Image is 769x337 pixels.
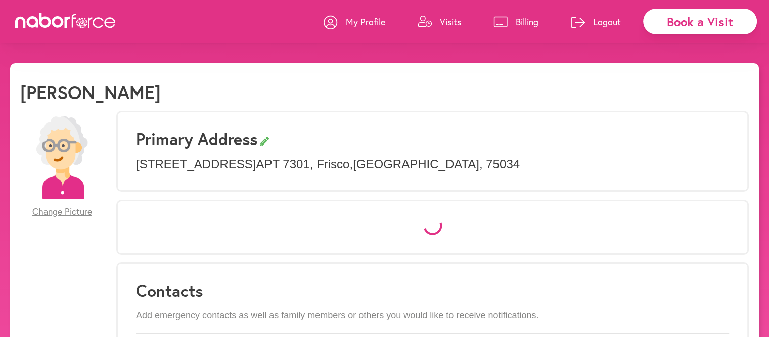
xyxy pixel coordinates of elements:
[20,81,161,103] h1: [PERSON_NAME]
[20,116,104,199] img: efc20bcf08b0dac87679abea64c1faab.png
[346,16,385,28] p: My Profile
[32,206,92,217] span: Change Picture
[643,9,757,34] div: Book a Visit
[493,7,538,37] a: Billing
[440,16,461,28] p: Visits
[136,157,729,172] p: [STREET_ADDRESS] APT 7301 , Frisco , [GEOGRAPHIC_DATA] , 75034
[136,281,729,300] h3: Contacts
[593,16,621,28] p: Logout
[418,7,461,37] a: Visits
[136,310,729,321] p: Add emergency contacts as well as family members or others you would like to receive notifications.
[324,7,385,37] a: My Profile
[136,129,729,149] h3: Primary Address
[571,7,621,37] a: Logout
[516,16,538,28] p: Billing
